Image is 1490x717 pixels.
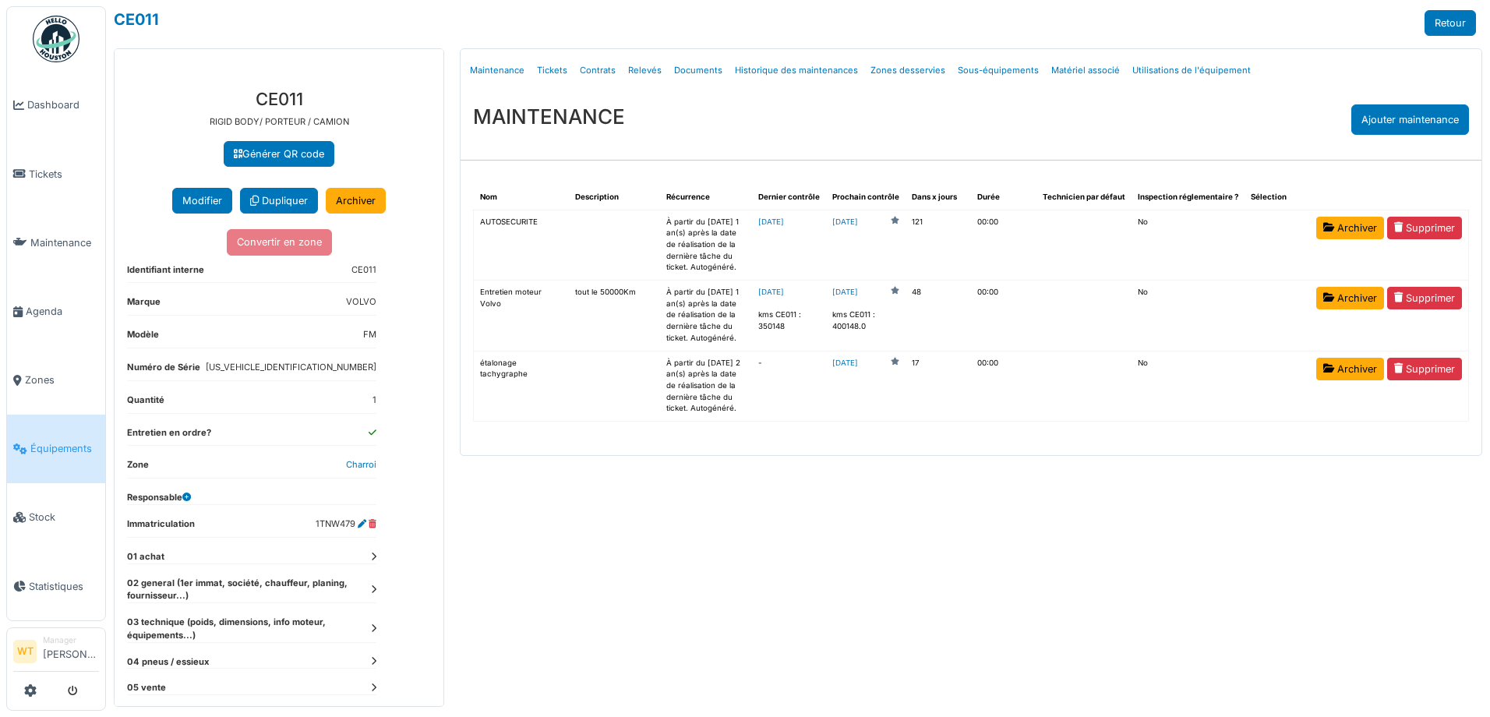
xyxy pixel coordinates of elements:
td: 00:00 [971,281,1036,351]
dt: Responsable [127,491,191,504]
span: translation missing: fr.shared.no [1138,288,1148,296]
a: Zones desservies [864,52,952,89]
h3: MAINTENANCE [473,104,625,129]
span: translation missing: fr.shared.no [1138,217,1148,226]
a: Supprimer [1387,287,1462,309]
a: Archiver [1316,358,1384,380]
p: RIGID BODY/ PORTEUR / CAMION [127,115,431,129]
td: Entretien moteur Volvo [474,281,569,351]
dt: Zone [127,458,149,478]
a: Charroi [346,459,376,470]
span: Tickets [29,167,99,182]
a: Historique des maintenances [729,52,864,89]
td: À partir du [DATE] 1 an(s) après la date de réalisation de la dernière tâche du ticket. Autogénéré. [660,210,752,280]
th: Description [569,185,661,210]
td: À partir du [DATE] 2 an(s) après la date de réalisation de la dernière tâche du ticket. Autogénéré. [660,351,752,421]
td: kms CE011 : 350148 [752,281,826,351]
a: Maintenance [7,208,105,277]
a: [DATE] [832,287,858,298]
th: Prochain contrôle [826,185,906,210]
th: Inspection réglementaire ? [1132,185,1245,210]
a: Tickets [7,140,105,208]
td: tout le 50000Km [569,281,661,351]
span: Agenda [26,304,99,319]
button: Modifier [172,188,232,214]
a: Archiver [1316,287,1384,309]
span: Équipements [30,441,99,456]
li: [PERSON_NAME] [43,634,99,668]
span: Maintenance [30,235,99,250]
a: [DATE] [758,288,784,296]
a: Matériel associé [1045,52,1126,89]
a: Utilisations de l'équipement [1126,52,1257,89]
dd: VOLVO [346,295,376,309]
td: 121 [906,210,971,280]
dd: 1TNW479 [316,517,376,531]
td: À partir du [DATE] 1 an(s) après la date de réalisation de la dernière tâche du ticket. Autogénéré. [660,281,752,351]
a: Maintenance [464,52,531,89]
td: AUTOSECURITE [474,210,569,280]
dt: Entretien en ordre? [127,426,211,446]
li: WT [13,640,37,663]
a: Sous-équipements [952,52,1045,89]
dt: Numéro de Série [127,361,200,380]
dt: Identifiant interne [127,263,204,283]
a: Contrats [574,52,622,89]
a: [DATE] [832,358,858,369]
a: Supprimer [1387,358,1462,380]
div: Ajouter maintenance [1351,104,1469,135]
a: Statistiques [7,552,105,620]
a: Retour [1425,10,1476,36]
a: Générer QR code [224,141,334,167]
a: [DATE] [758,217,784,226]
th: Dernier contrôle [752,185,826,210]
td: - [752,351,826,421]
dt: Marque [127,295,161,315]
a: Supprimer [1387,217,1462,239]
dt: Modèle [127,328,159,348]
th: Dans x jours [906,185,971,210]
dt: 02 general (1er immat, société, chauffeur, planing, fournisseur...) [127,577,376,603]
td: 00:00 [971,210,1036,280]
td: 17 [906,351,971,421]
a: Zones [7,346,105,415]
a: Relevés [622,52,668,89]
dd: 1 [372,394,376,407]
span: Stock [29,510,99,525]
a: Dupliquer [240,188,318,214]
dt: 04 pneus / essieux [127,655,376,669]
img: Badge_color-CXgf-gQk.svg [33,16,79,62]
dt: 05 vente [127,681,376,694]
a: Archiver [1316,217,1384,239]
a: Agenda [7,277,105,345]
span: Zones [25,373,99,387]
th: Technicien par défaut [1036,185,1132,210]
dd: FM [363,328,376,341]
h3: CE011 [127,89,431,109]
td: kms CE011 : 400148.0 [826,281,906,351]
span: Statistiques [29,579,99,594]
td: étalonage tachygraphe [474,351,569,421]
dd: [US_VEHICLE_IDENTIFICATION_NUMBER] [206,361,376,374]
dd: CE011 [351,263,376,277]
dt: 01 achat [127,550,376,563]
th: Récurrence [660,185,752,210]
a: Documents [668,52,729,89]
th: Durée [971,185,1036,210]
div: Manager [43,634,99,646]
a: Équipements [7,415,105,483]
td: 48 [906,281,971,351]
a: [DATE] [832,217,858,228]
a: Archiver [326,188,386,214]
dt: Quantité [127,394,164,413]
th: Sélection [1245,185,1310,210]
a: Tickets [531,52,574,89]
a: Dashboard [7,71,105,140]
dt: Immatriculation [127,517,195,537]
a: WT Manager[PERSON_NAME] [13,634,99,672]
a: CE011 [114,10,159,29]
a: Stock [7,483,105,552]
th: Nom [474,185,569,210]
dt: 03 technique (poids, dimensions, info moteur, équipements...) [127,616,376,642]
td: 00:00 [971,351,1036,421]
